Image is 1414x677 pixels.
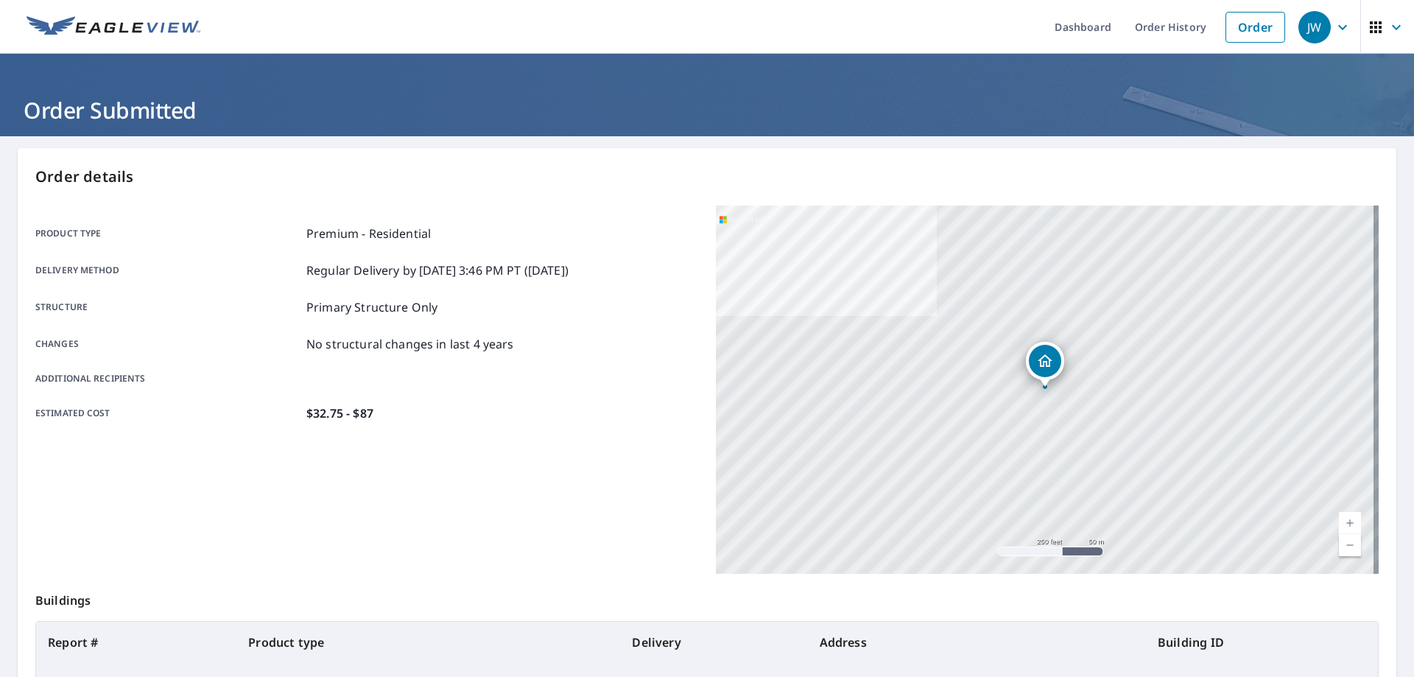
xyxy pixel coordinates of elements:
[306,225,431,242] p: Premium - Residential
[35,298,300,316] p: Structure
[35,574,1379,621] p: Buildings
[808,622,1146,663] th: Address
[236,622,620,663] th: Product type
[35,335,300,353] p: Changes
[35,225,300,242] p: Product type
[1146,622,1378,663] th: Building ID
[1225,12,1285,43] a: Order
[35,404,300,422] p: Estimated cost
[36,622,236,663] th: Report #
[18,95,1396,125] h1: Order Submitted
[1298,11,1331,43] div: JW
[306,262,569,279] p: Regular Delivery by [DATE] 3:46 PM PT ([DATE])
[27,16,200,38] img: EV Logo
[35,372,300,385] p: Additional recipients
[620,622,807,663] th: Delivery
[35,166,1379,188] p: Order details
[35,262,300,279] p: Delivery method
[306,298,437,316] p: Primary Structure Only
[1339,512,1361,534] a: Current Level 17, Zoom In
[306,404,373,422] p: $32.75 - $87
[1339,534,1361,556] a: Current Level 17, Zoom Out
[306,335,514,353] p: No structural changes in last 4 years
[1026,342,1064,387] div: Dropped pin, building 1, Residential property, 665 E 800 S Wolcottville, IN 46795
